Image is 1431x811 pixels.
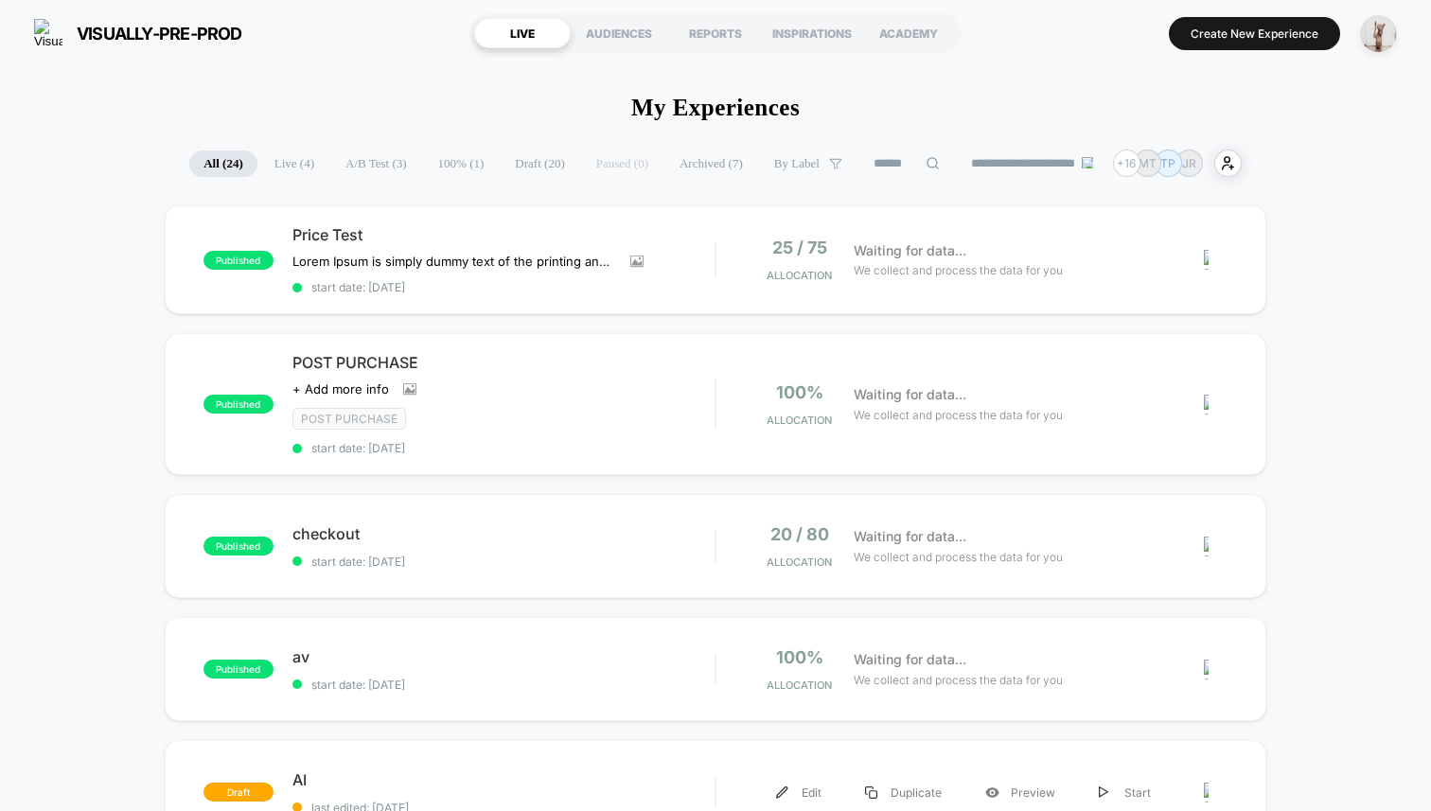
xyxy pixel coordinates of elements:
[1204,537,1209,556] img: close
[865,786,877,799] img: menu
[774,156,820,171] span: By Label
[331,150,421,177] span: A/B Test ( 3 )
[292,254,616,269] span: Lorem Ipsum is simply dummy text of the printing and typesetting industry. Lorem Ipsum has been t...
[1204,395,1209,414] img: close
[1204,660,1209,679] img: close
[292,647,715,666] span: av
[767,679,832,692] span: Allocation
[854,384,966,405] span: Waiting for data...
[292,770,715,789] span: AI
[767,269,832,282] span: Allocation
[1160,156,1175,170] p: TP
[1139,156,1157,170] p: MT
[776,647,823,667] span: 100%
[1082,157,1093,168] img: end
[776,786,788,799] img: menu
[260,150,328,177] span: Live ( 4 )
[665,150,757,177] span: Archived ( 7 )
[292,555,715,569] span: start date: [DATE]
[292,381,389,397] span: + Add more info
[292,524,715,543] span: checkout
[474,18,571,48] div: LIVE
[292,678,715,692] span: start date: [DATE]
[1360,15,1397,52] img: ppic
[501,150,578,177] span: Draft ( 20 )
[203,395,274,414] span: published
[854,548,1063,566] span: We collect and process the data for you
[667,18,764,48] div: REPORTS
[292,408,406,430] span: Post Purchase
[860,18,957,48] div: ACADEMY
[770,524,829,544] span: 20 / 80
[1182,156,1196,170] p: JR
[772,238,827,257] span: 25 / 75
[203,251,274,270] span: published
[1204,783,1209,802] img: close
[854,671,1063,689] span: We collect and process the data for you
[767,555,832,569] span: Allocation
[776,382,823,402] span: 100%
[1204,250,1209,270] img: close
[292,280,715,294] span: start date: [DATE]
[854,649,966,670] span: Waiting for data...
[854,261,1063,279] span: We collect and process the data for you
[203,660,274,679] span: published
[292,441,715,455] span: start date: [DATE]
[189,150,257,177] span: All ( 24 )
[631,95,800,121] h1: My Experiences
[854,240,966,261] span: Waiting for data...
[571,18,667,48] div: AUDIENCES
[424,150,499,177] span: 100% ( 1 )
[1113,150,1140,177] div: + 16
[854,406,1063,424] span: We collect and process the data for you
[77,24,242,44] span: visually-pre-prod
[292,225,715,244] span: Price Test
[1099,786,1108,799] img: menu
[767,414,832,427] span: Allocation
[203,783,274,802] span: draft
[292,353,715,372] span: POST PURCHASE
[1354,14,1403,53] button: ppic
[1169,17,1340,50] button: Create New Experience
[28,18,248,48] button: visually-pre-prod
[34,19,62,47] img: Visually logo
[854,526,966,547] span: Waiting for data...
[203,537,274,555] span: published
[764,18,860,48] div: INSPIRATIONS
